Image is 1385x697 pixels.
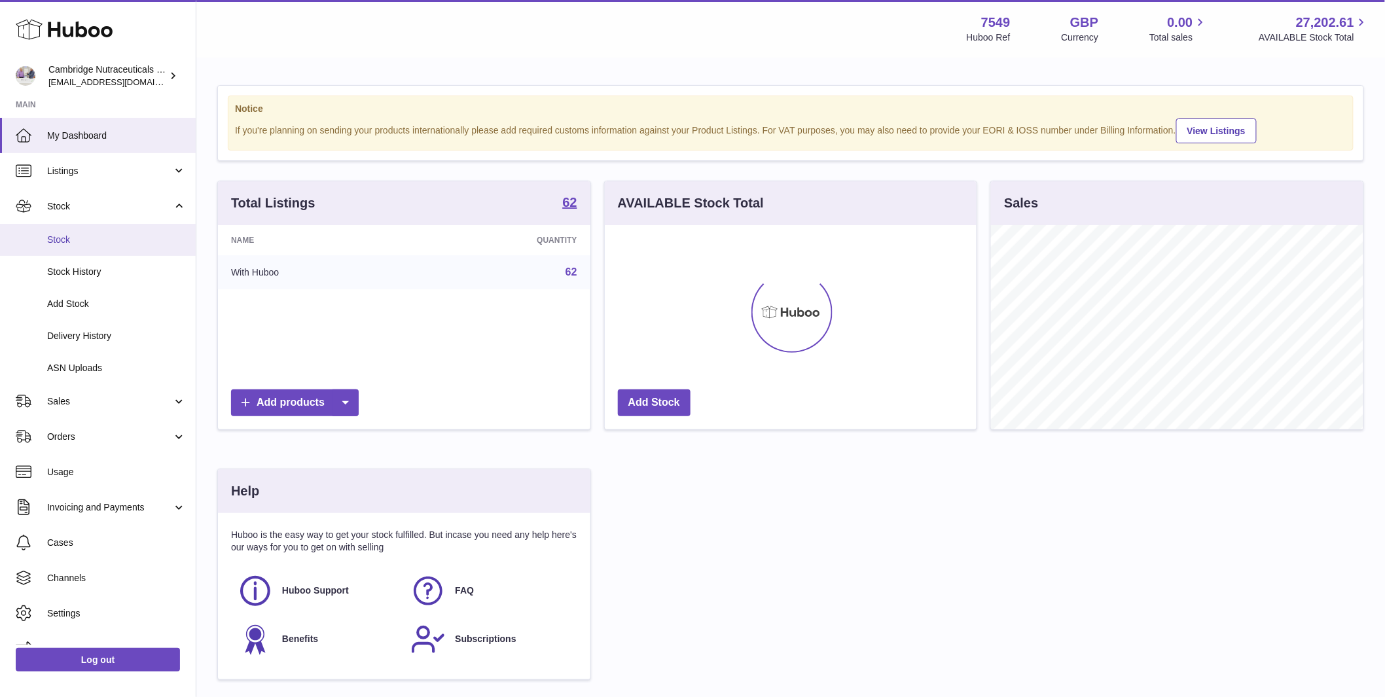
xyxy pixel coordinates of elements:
[48,77,192,87] span: [EMAIL_ADDRESS][DOMAIN_NAME]
[47,607,186,620] span: Settings
[47,572,186,584] span: Channels
[410,622,570,657] a: Subscriptions
[1149,31,1208,44] span: Total sales
[238,573,397,609] a: Huboo Support
[1176,118,1257,143] a: View Listings
[1004,194,1038,212] h3: Sales
[1062,31,1099,44] div: Currency
[1259,31,1369,44] span: AVAILABLE Stock Total
[47,395,172,408] span: Sales
[218,255,414,289] td: With Huboo
[47,501,172,514] span: Invoicing and Payments
[618,194,764,212] h3: AVAILABLE Stock Total
[238,622,397,657] a: Benefits
[566,266,577,277] a: 62
[1168,14,1193,31] span: 0.00
[282,633,318,645] span: Benefits
[16,66,35,86] img: qvc@camnutra.com
[47,165,172,177] span: Listings
[47,200,172,213] span: Stock
[47,466,186,478] span: Usage
[562,196,577,211] a: 62
[235,116,1346,143] div: If you're planning on sending your products internationally please add required customs informati...
[1070,14,1098,31] strong: GBP
[47,362,186,374] span: ASN Uploads
[16,648,180,671] a: Log out
[47,298,186,310] span: Add Stock
[1296,14,1354,31] span: 27,202.61
[282,584,349,597] span: Huboo Support
[618,389,691,416] a: Add Stock
[414,225,590,255] th: Quantity
[455,633,516,645] span: Subscriptions
[47,643,186,655] span: Returns
[47,330,186,342] span: Delivery History
[47,537,186,549] span: Cases
[562,196,577,209] strong: 62
[1149,14,1208,44] a: 0.00 Total sales
[967,31,1011,44] div: Huboo Ref
[47,266,186,278] span: Stock History
[1259,14,1369,44] a: 27,202.61 AVAILABLE Stock Total
[47,234,186,246] span: Stock
[231,194,315,212] h3: Total Listings
[231,482,259,500] h3: Help
[47,130,186,142] span: My Dashboard
[235,103,1346,115] strong: Notice
[231,389,359,416] a: Add products
[410,573,570,609] a: FAQ
[455,584,474,597] span: FAQ
[48,63,166,88] div: Cambridge Nutraceuticals Ltd
[47,431,172,443] span: Orders
[218,225,414,255] th: Name
[981,14,1011,31] strong: 7549
[231,529,577,554] p: Huboo is the easy way to get your stock fulfilled. But incase you need any help here's our ways f...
